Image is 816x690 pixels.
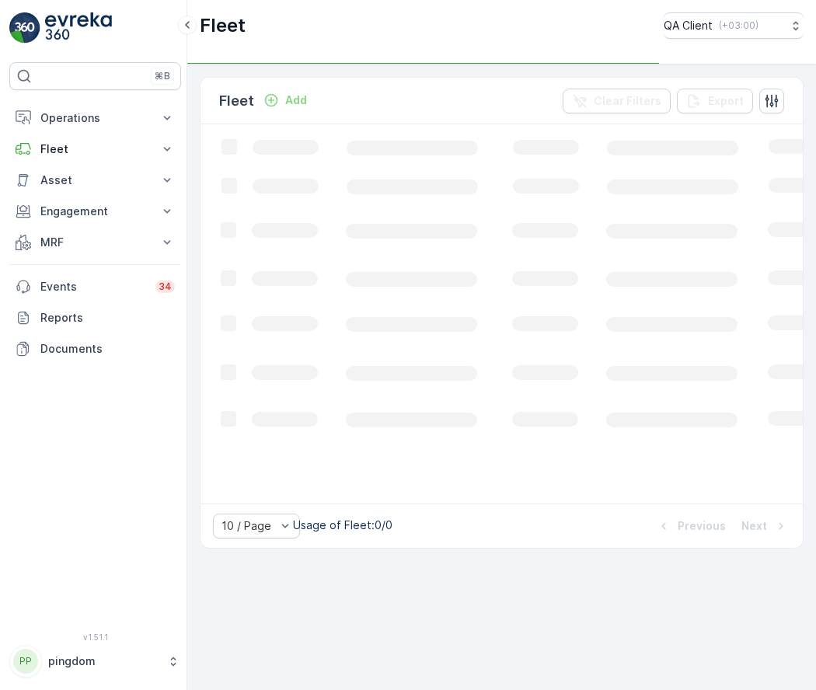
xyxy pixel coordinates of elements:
[40,341,175,357] p: Documents
[40,279,146,294] p: Events
[9,333,181,364] a: Documents
[9,632,181,642] span: v 1.51.1
[200,13,246,38] p: Fleet
[9,134,181,165] button: Fleet
[678,518,726,534] p: Previous
[40,141,150,157] p: Fleet
[9,271,181,302] a: Events34
[9,165,181,196] button: Asset
[9,103,181,134] button: Operations
[40,110,150,126] p: Operations
[9,227,181,258] button: MRF
[594,93,661,109] p: Clear Filters
[708,93,744,109] p: Export
[45,12,112,44] img: logo_light-DOdMpM7g.png
[719,19,758,32] p: ( +03:00 )
[40,235,150,250] p: MRF
[40,204,150,219] p: Engagement
[155,70,170,82] p: ⌘B
[563,89,671,113] button: Clear Filters
[40,310,175,326] p: Reports
[9,196,181,227] button: Engagement
[740,517,790,535] button: Next
[741,518,767,534] p: Next
[219,90,254,112] p: Fleet
[285,92,307,108] p: Add
[664,12,804,39] button: QA Client(+03:00)
[40,172,150,188] p: Asset
[48,653,159,669] p: pingdom
[159,281,172,293] p: 34
[654,517,727,535] button: Previous
[9,645,181,678] button: PPpingdom
[9,302,181,333] a: Reports
[664,18,713,33] p: QA Client
[13,649,38,674] div: PP
[9,12,40,44] img: logo
[257,91,313,110] button: Add
[293,517,392,533] p: Usage of Fleet : 0/0
[677,89,753,113] button: Export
